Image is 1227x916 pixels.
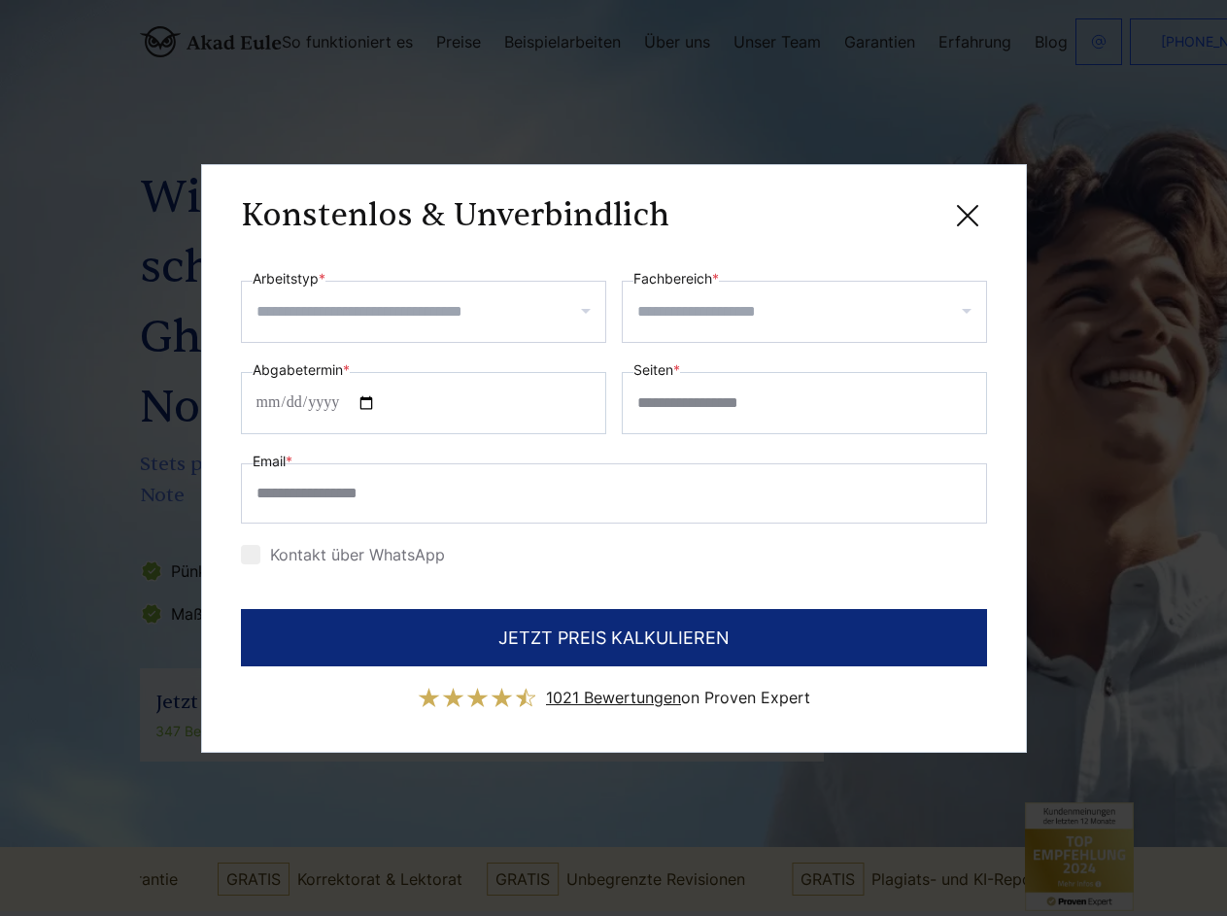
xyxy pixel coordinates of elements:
button: JETZT PREIS KALKULIEREN [241,609,987,666]
label: Abgabetermin [253,358,350,382]
label: Arbeitstyp [253,267,325,290]
label: Email [253,450,292,473]
div: on Proven Expert [546,682,810,713]
label: Fachbereich [633,267,719,290]
label: Seiten [633,358,680,382]
span: 1021 Bewertungen [546,688,681,707]
h3: Konstenlos & Unverbindlich [241,196,669,235]
label: Kontakt über WhatsApp [241,545,445,564]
